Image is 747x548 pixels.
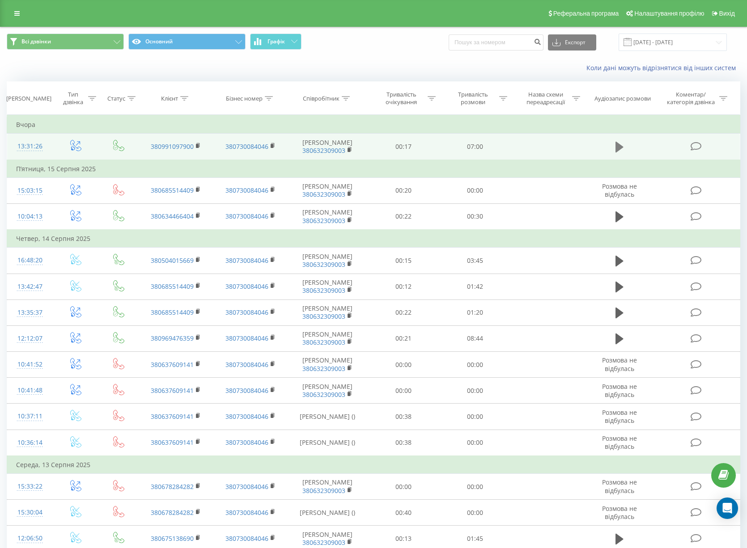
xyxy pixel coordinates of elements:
[602,382,637,399] span: Розмова не відбулась
[288,500,368,526] td: [PERSON_NAME] ()
[226,95,263,102] div: Бізнес номер
[439,430,511,456] td: 00:00
[439,500,511,526] td: 00:00
[368,430,439,456] td: 00:38
[303,95,340,102] div: Співробітник
[368,500,439,526] td: 00:40
[634,10,704,17] span: Налаштування профілю
[368,203,439,230] td: 00:22
[602,356,637,372] span: Розмова не відбулась
[151,256,194,265] a: 380504015669
[302,312,345,320] a: 380632309003
[16,356,44,373] div: 10:41:52
[16,330,44,347] div: 12:12:07
[225,482,268,491] a: 380730084046
[225,508,268,517] a: 380730084046
[128,34,246,50] button: Основний
[368,177,439,203] td: 00:20
[61,91,86,106] div: Тип дзвінка
[225,412,268,421] a: 380730084046
[16,278,44,295] div: 13:42:47
[225,282,268,291] a: 380730084046
[439,378,511,404] td: 00:00
[21,38,51,45] span: Всі дзвінки
[225,534,268,543] a: 380730084046
[368,325,439,351] td: 00:21
[368,248,439,274] td: 00:15
[267,38,285,45] span: Графік
[302,390,345,399] a: 380632309003
[602,434,637,451] span: Розмова не відбулась
[225,142,268,151] a: 380730084046
[302,146,345,155] a: 380632309003
[16,138,44,155] div: 13:31:26
[602,478,637,494] span: Розмова не відбулась
[151,482,194,491] a: 380678284282
[225,386,268,395] a: 380730084046
[288,430,368,456] td: [PERSON_NAME] ()
[288,177,368,203] td: [PERSON_NAME]
[288,325,368,351] td: [PERSON_NAME]
[16,478,44,495] div: 15:33:22
[449,34,543,51] input: Пошук за номером
[302,486,345,495] a: 380632309003
[439,134,511,160] td: 07:00
[7,160,740,178] td: П’ятниця, 15 Серпня 2025
[439,325,511,351] td: 08:44
[225,438,268,447] a: 380730084046
[288,203,368,230] td: [PERSON_NAME]
[586,63,740,72] a: Коли дані можуть відрізнятися вiд інших систем
[368,378,439,404] td: 00:00
[151,142,194,151] a: 380991097900
[16,182,44,199] div: 15:03:15
[288,352,368,378] td: [PERSON_NAME]
[302,338,345,346] a: 380632309003
[439,248,511,274] td: 03:45
[439,274,511,299] td: 01:42
[7,116,740,134] td: Вчора
[449,91,497,106] div: Тривалість розмови
[151,212,194,220] a: 380634466404
[288,474,368,500] td: [PERSON_NAME]
[151,508,194,517] a: 380678284282
[378,91,425,106] div: Тривалість очікування
[302,216,345,225] a: 380632309003
[302,364,345,373] a: 380632309003
[439,203,511,230] td: 00:30
[16,530,44,547] div: 12:06:50
[151,412,194,421] a: 380637609141
[225,334,268,342] a: 380730084046
[439,299,511,325] td: 01:20
[6,95,51,102] div: [PERSON_NAME]
[288,248,368,274] td: [PERSON_NAME]
[225,212,268,220] a: 380730084046
[368,134,439,160] td: 00:17
[16,408,44,425] div: 10:37:11
[368,274,439,299] td: 00:12
[151,186,194,194] a: 380685514409
[602,504,637,521] span: Розмова не відбулась
[225,360,268,369] a: 380730084046
[368,404,439,430] td: 00:38
[151,360,194,369] a: 380637609141
[161,95,178,102] div: Клієнт
[250,34,301,50] button: Графік
[302,190,345,198] a: 380632309003
[151,386,194,395] a: 380637609141
[717,497,738,519] div: Open Intercom Messenger
[602,408,637,425] span: Розмова не відбулась
[439,352,511,378] td: 00:00
[288,134,368,160] td: [PERSON_NAME]
[16,252,44,269] div: 16:48:20
[439,177,511,203] td: 00:00
[107,95,125,102] div: Статус
[302,286,345,295] a: 380632309003
[602,182,637,198] span: Розмова не відбулась
[719,10,735,17] span: Вихід
[16,382,44,399] div: 10:41:48
[368,474,439,500] td: 00:00
[151,334,194,342] a: 380969476359
[7,456,740,474] td: Середа, 13 Серпня 2025
[7,34,124,50] button: Всі дзвінки
[151,438,194,447] a: 380637609141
